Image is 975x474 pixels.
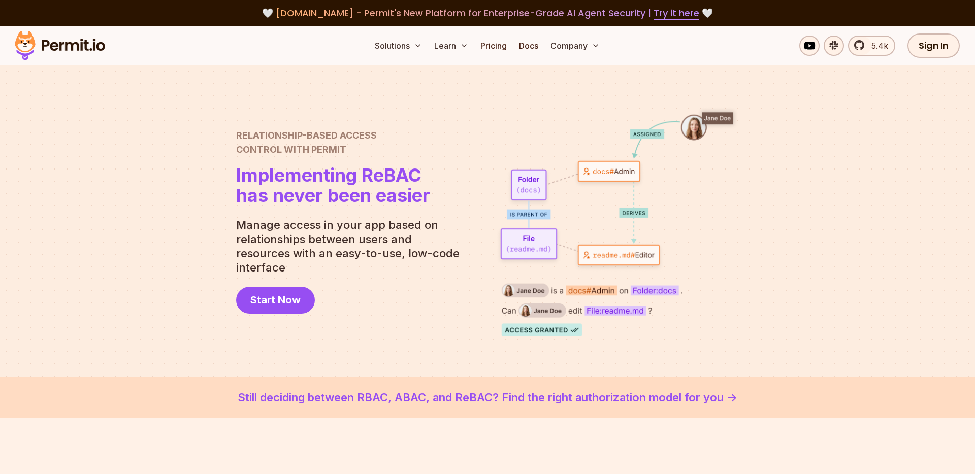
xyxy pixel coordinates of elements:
[236,287,315,314] a: Start Now
[515,36,542,56] a: Docs
[907,33,960,58] a: Sign In
[476,36,511,56] a: Pricing
[236,128,430,157] h2: Control with Permit
[276,7,699,19] span: [DOMAIN_NAME] - Permit's New Platform for Enterprise-Grade AI Agent Security |
[236,165,430,185] span: Implementing ReBAC
[236,128,430,143] span: Relationship-Based Access
[546,36,604,56] button: Company
[236,218,468,275] p: Manage access in your app based on relationships between users and resources with an easy-to-use,...
[865,40,888,52] span: 5.4k
[24,6,951,20] div: 🤍 🤍
[654,7,699,20] a: Try it here
[236,165,430,206] h1: has never been easier
[371,36,426,56] button: Solutions
[430,36,472,56] button: Learn
[10,28,110,63] img: Permit logo
[848,36,895,56] a: 5.4k
[250,293,301,307] span: Start Now
[24,389,951,406] a: Still deciding between RBAC, ABAC, and ReBAC? Find the right authorization model for you ->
